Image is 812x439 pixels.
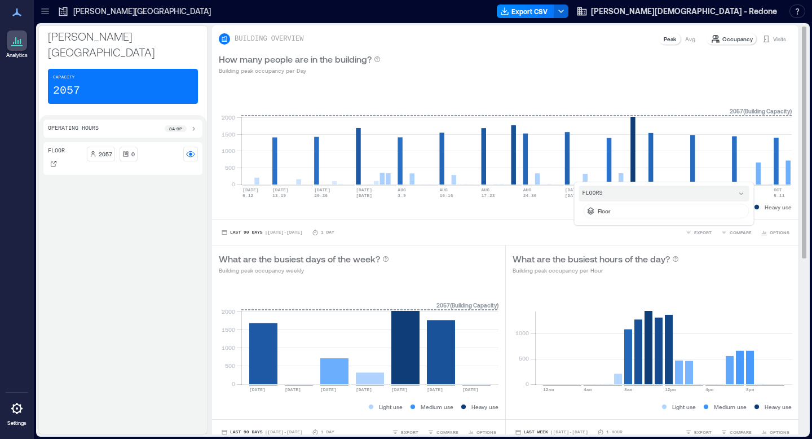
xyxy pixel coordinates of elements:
[518,355,528,362] tspan: 500
[683,227,714,238] button: EXPORT
[53,74,74,81] p: Capacity
[219,427,305,438] button: Last 90 Days |[DATE]-[DATE]
[591,6,777,17] span: [PERSON_NAME][DEMOGRAPHIC_DATA] - Redone
[427,387,443,392] text: [DATE]
[3,395,30,430] a: Settings
[523,187,532,192] text: AUG
[222,326,235,333] tspan: 1500
[598,207,611,216] p: Floor
[321,229,334,236] p: 1 Day
[320,387,337,392] text: [DATE]
[48,28,198,60] p: [PERSON_NAME][GEOGRAPHIC_DATA]
[272,193,286,198] text: 13-19
[523,193,537,198] text: 24-30
[219,266,389,275] p: Building peak occupancy weekly
[219,252,380,266] p: What are the busiest days of the week?
[718,427,754,438] button: COMPARE
[774,193,784,198] text: 5-11
[665,387,676,392] text: 12pm
[131,150,135,159] p: 0
[439,187,448,192] text: AUG
[664,34,676,43] p: Peak
[765,402,792,411] p: Heavy use
[497,5,554,18] button: Export CSV
[398,187,406,192] text: AUG
[99,150,112,159] p: 2057
[714,402,747,411] p: Medium use
[222,147,235,154] tspan: 1000
[48,124,99,133] p: Operating Hours
[314,187,330,192] text: [DATE]
[758,227,792,238] button: OPTIONS
[425,427,461,438] button: COMPARE
[515,330,528,336] tspan: 1000
[391,387,408,392] text: [DATE]
[465,427,498,438] button: OPTIONS
[421,402,453,411] p: Medium use
[482,193,495,198] text: 17-23
[242,187,259,192] text: [DATE]
[222,344,235,351] tspan: 1000
[565,193,581,198] text: [DATE]
[401,429,418,436] span: EXPORT
[225,164,235,171] tspan: 500
[222,308,235,315] tspan: 2000
[3,27,31,62] a: Analytics
[235,34,303,43] p: BUILDING OVERVIEW
[718,227,754,238] button: COMPARE
[390,427,421,438] button: EXPORT
[462,387,479,392] text: [DATE]
[285,387,301,392] text: [DATE]
[249,387,266,392] text: [DATE]
[730,229,752,236] span: COMPARE
[770,429,789,436] span: OPTIONS
[7,420,27,427] p: Settings
[683,427,714,438] button: EXPORT
[513,252,670,266] p: What are the busiest hours of the day?
[379,402,403,411] p: Light use
[219,227,305,238] button: Last 90 Days |[DATE]-[DATE]
[513,427,590,438] button: Last Week |[DATE]-[DATE]
[774,187,782,192] text: OCT
[765,203,792,212] p: Heavy use
[321,429,334,436] p: 1 Day
[242,193,253,198] text: 6-12
[73,6,211,17] p: [PERSON_NAME][GEOGRAPHIC_DATA]
[222,131,235,138] tspan: 1500
[730,429,752,436] span: COMPARE
[606,429,623,436] p: 1 Hour
[471,402,498,411] p: Heavy use
[439,193,453,198] text: 10-16
[219,52,372,66] p: How many people are in the building?
[222,114,235,121] tspan: 2000
[705,387,714,392] text: 4pm
[356,187,372,192] text: [DATE]
[525,380,528,387] tspan: 0
[398,193,406,198] text: 3-9
[356,193,372,198] text: [DATE]
[6,52,28,59] p: Analytics
[770,229,789,236] span: OPTIONS
[169,125,182,132] p: 8a - 9p
[219,66,381,75] p: Building peak occupancy per Day
[573,2,780,20] button: [PERSON_NAME][DEMOGRAPHIC_DATA] - Redone
[53,83,80,99] p: 2057
[685,34,695,43] p: Avg
[543,387,554,392] text: 12am
[232,181,235,187] tspan: 0
[746,387,754,392] text: 8pm
[48,147,65,156] p: Floor
[314,193,328,198] text: 20-26
[584,387,592,392] text: 4am
[476,429,496,436] span: OPTIONS
[565,187,581,192] text: [DATE]
[694,229,712,236] span: EXPORT
[672,402,696,411] p: Light use
[482,187,490,192] text: AUG
[225,362,235,369] tspan: 500
[356,387,372,392] text: [DATE]
[624,387,633,392] text: 8am
[436,429,458,436] span: COMPARE
[722,34,753,43] p: Occupancy
[694,429,712,436] span: EXPORT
